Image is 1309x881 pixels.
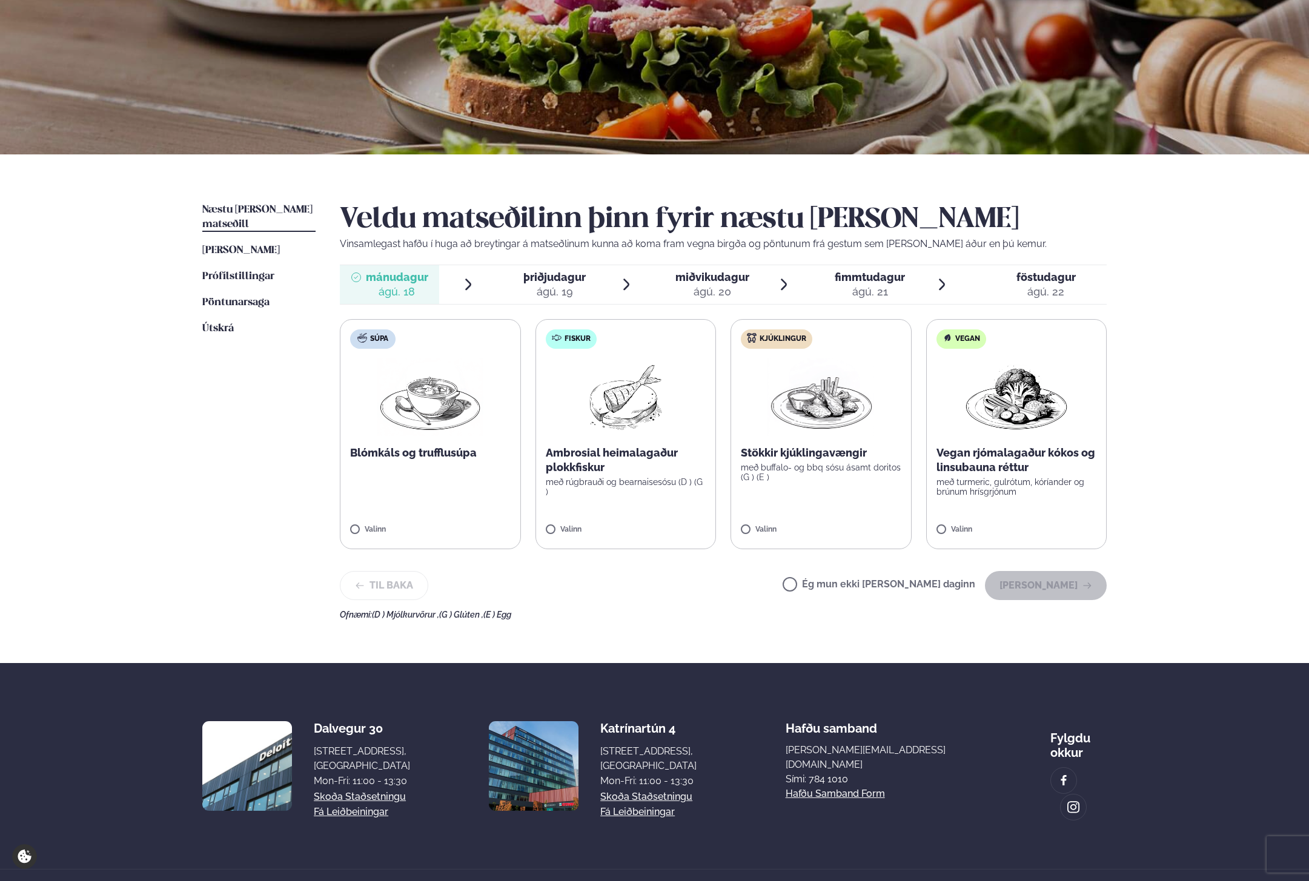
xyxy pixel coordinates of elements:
[955,334,980,344] span: Vegan
[675,285,749,299] div: ágú. 20
[741,446,901,460] p: Stökkir kjúklingavængir
[741,463,901,482] p: með buffalo- og bbq sósu ásamt doritos (G ) (E )
[483,610,511,619] span: (E ) Egg
[439,610,483,619] span: (G ) Glúten ,
[340,610,1107,619] div: Ofnæmi:
[202,205,313,229] span: Næstu [PERSON_NAME] matseðill
[202,323,234,334] span: Útskrá
[1057,774,1070,788] img: image alt
[314,721,410,736] div: Dalvegur 30
[943,333,952,343] img: Vegan.svg
[202,245,280,256] span: [PERSON_NAME]
[675,271,749,283] span: miðvikudagur
[786,711,877,736] span: Hafðu samband
[202,203,316,232] a: Næstu [PERSON_NAME] matseðill
[963,358,1070,436] img: Vegan.png
[600,805,675,819] a: Fá leiðbeiningar
[1061,794,1086,820] a: image alt
[1016,285,1076,299] div: ágú. 22
[202,322,234,336] a: Útskrá
[835,285,905,299] div: ágú. 21
[747,333,757,343] img: chicken.svg
[350,446,511,460] p: Blómkáls og trufflusúpa
[760,334,806,344] span: Kjúklingur
[340,237,1107,251] p: Vinsamlegast hafðu í huga að breytingar á matseðlinum kunna að koma fram vegna birgða og pöntunum...
[202,269,274,284] a: Prófílstillingar
[314,744,410,773] div: [STREET_ADDRESS], [GEOGRAPHIC_DATA]
[767,358,874,436] img: Chicken-wings-legs.png
[1050,721,1107,760] div: Fylgdu okkur
[985,571,1107,600] button: [PERSON_NAME]
[489,721,578,811] img: image alt
[202,295,270,310] a: Pöntunarsaga
[600,774,697,788] div: Mon-Fri: 11:00 - 13:30
[786,787,885,801] a: Hafðu samband form
[340,571,428,600] button: Til baka
[600,721,697,736] div: Katrínartún 4
[565,334,591,344] span: Fiskur
[372,610,439,619] span: (D ) Mjólkurvörur ,
[786,743,962,772] a: [PERSON_NAME][EMAIL_ADDRESS][DOMAIN_NAME]
[546,446,706,475] p: Ambrosial heimalagaður plokkfiskur
[786,772,962,787] p: Sími: 784 1010
[936,477,1097,497] p: með turmeric, gulrótum, kóríander og brúnum hrísgrjónum
[377,358,483,436] img: Soup.png
[546,477,706,497] p: með rúgbrauði og bearnaisesósu (D ) (G )
[314,805,388,819] a: Fá leiðbeiningar
[202,721,292,811] img: image alt
[202,271,274,282] span: Prófílstillingar
[370,334,388,344] span: Súpa
[552,333,562,343] img: fish.svg
[1067,800,1080,814] img: image alt
[523,285,586,299] div: ágú. 19
[936,446,1097,475] p: Vegan rjómalagaður kókos og linsubauna réttur
[523,271,586,283] span: þriðjudagur
[12,844,37,869] a: Cookie settings
[366,271,428,283] span: mánudagur
[357,333,367,343] img: soup.svg
[600,744,697,773] div: [STREET_ADDRESS], [GEOGRAPHIC_DATA]
[587,358,664,436] img: fish.png
[202,243,280,258] a: [PERSON_NAME]
[835,271,905,283] span: fimmtudagur
[340,203,1107,237] h2: Veldu matseðilinn þinn fyrir næstu [PERSON_NAME]
[314,790,406,804] a: Skoða staðsetningu
[1051,768,1076,793] a: image alt
[600,790,692,804] a: Skoða staðsetningu
[1016,271,1076,283] span: föstudagur
[202,297,270,308] span: Pöntunarsaga
[314,774,410,788] div: Mon-Fri: 11:00 - 13:30
[366,285,428,299] div: ágú. 18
